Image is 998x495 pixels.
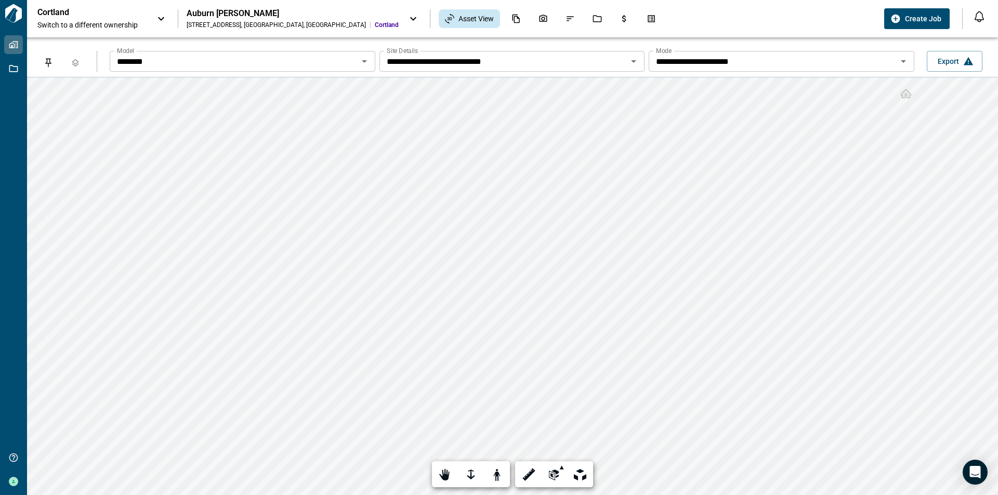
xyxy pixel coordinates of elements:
span: Asset View [458,14,494,24]
div: Photos [532,10,554,28]
div: Asset View [439,9,500,28]
div: Budgets [613,10,635,28]
div: Jobs [586,10,608,28]
div: Issues & Info [559,10,581,28]
div: Documents [505,10,527,28]
span: Export [938,56,959,66]
button: Open [626,54,641,69]
p: Cortland [37,7,131,18]
div: Open Intercom Messenger [963,460,988,485]
label: Mode [656,46,672,55]
button: Open [357,54,372,69]
span: Create Job [905,14,941,24]
div: [STREET_ADDRESS] , [GEOGRAPHIC_DATA] , [GEOGRAPHIC_DATA] [187,21,366,29]
div: Auburn [PERSON_NAME] [187,8,399,19]
button: Export [927,51,982,72]
button: Open [896,54,911,69]
label: Model [117,46,134,55]
button: Create Job [884,8,950,29]
span: Cortland [375,21,399,29]
label: Site Details [387,46,418,55]
div: Takeoff Center [640,10,662,28]
span: Switch to a different ownership [37,20,147,30]
button: Open notification feed [971,8,988,25]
